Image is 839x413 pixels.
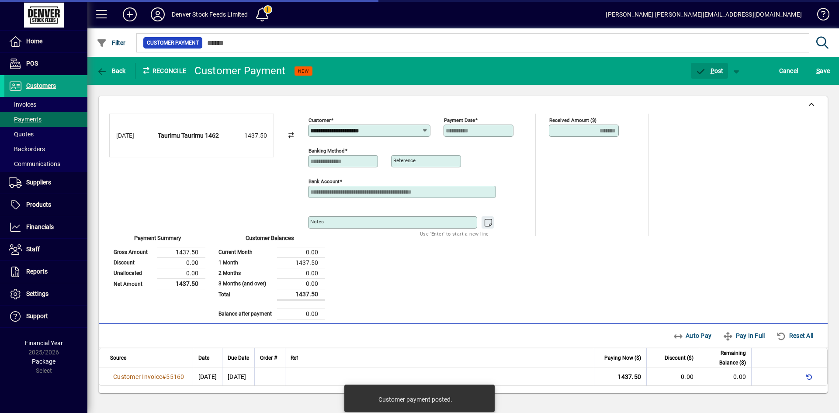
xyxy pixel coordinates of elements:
[816,67,820,74] span: S
[711,67,714,74] span: P
[109,236,205,290] app-page-summary-card: Payment Summary
[147,38,199,47] span: Customer Payment
[162,373,166,380] span: #
[4,216,87,238] a: Financials
[194,64,286,78] div: Customer Payment
[4,127,87,142] a: Quotes
[309,117,331,123] mat-label: Customer
[309,178,340,184] mat-label: Bank Account
[26,60,38,67] span: POS
[811,2,828,30] a: Knowledge Base
[277,278,325,289] td: 0.00
[116,131,151,140] div: [DATE]
[704,348,746,368] span: Remaining Balance ($)
[777,63,801,79] button: Cancel
[4,97,87,112] a: Invoices
[291,353,298,363] span: Ref
[4,53,87,75] a: POS
[4,283,87,305] a: Settings
[198,353,209,363] span: Date
[9,116,42,123] span: Payments
[214,278,277,289] td: 3 Months (and over)
[298,68,309,74] span: NEW
[606,7,802,21] div: [PERSON_NAME] [PERSON_NAME][EMAIL_ADDRESS][DOMAIN_NAME]
[113,373,162,380] span: Customer Invoice
[97,67,126,74] span: Back
[214,268,277,278] td: 2 Months
[393,157,416,163] mat-label: Reference
[277,257,325,268] td: 1437.50
[9,146,45,153] span: Backorders
[157,278,205,289] td: 1437.50
[719,328,768,344] button: Pay In Full
[110,372,187,382] a: Customer Invoice#55160
[214,236,325,319] app-page-summary-card: Customer Balances
[9,131,34,138] span: Quotes
[814,63,832,79] button: Save
[214,289,277,300] td: Total
[4,31,87,52] a: Home
[260,353,277,363] span: Order #
[228,353,249,363] span: Due Date
[816,64,830,78] span: ave
[214,234,325,247] div: Customer Balances
[109,257,157,268] td: Discount
[695,67,724,74] span: ost
[9,101,36,108] span: Invoices
[135,64,188,78] div: Reconcile
[214,309,277,319] td: Balance after payment
[26,82,56,89] span: Customers
[310,219,324,225] mat-label: Notes
[222,368,254,385] td: [DATE]
[4,194,87,216] a: Products
[87,63,135,79] app-page-header-button: Back
[26,179,51,186] span: Suppliers
[172,7,248,21] div: Denver Stock Feeds Limited
[25,340,63,347] span: Financial Year
[691,63,728,79] button: Post
[665,353,693,363] span: Discount ($)
[9,160,60,167] span: Communications
[4,239,87,260] a: Staff
[109,234,205,247] div: Payment Summary
[166,373,184,380] span: 55160
[26,38,42,45] span: Home
[158,132,219,139] strong: Taurimu Taurimu 1462
[26,246,40,253] span: Staff
[604,353,641,363] span: Paying Now ($)
[157,247,205,257] td: 1437.50
[309,148,345,154] mat-label: Banking method
[420,229,489,239] mat-hint: Use 'Enter' to start a new line
[277,247,325,257] td: 0.00
[26,312,48,319] span: Support
[116,7,144,22] button: Add
[157,268,205,278] td: 0.00
[109,268,157,278] td: Unallocated
[214,247,277,257] td: Current Month
[110,353,126,363] span: Source
[617,373,641,380] span: 1437.50
[776,329,813,343] span: Reset All
[223,131,267,140] div: 1437.50
[94,35,128,51] button: Filter
[4,142,87,156] a: Backorders
[277,289,325,300] td: 1437.50
[26,290,49,297] span: Settings
[97,39,126,46] span: Filter
[157,257,205,268] td: 0.00
[4,112,87,127] a: Payments
[4,261,87,283] a: Reports
[773,328,817,344] button: Reset All
[733,373,746,380] span: 0.00
[549,117,596,123] mat-label: Received Amount ($)
[94,63,128,79] button: Back
[4,305,87,327] a: Support
[681,373,693,380] span: 0.00
[214,257,277,268] td: 1 Month
[109,247,157,257] td: Gross Amount
[277,309,325,319] td: 0.00
[32,358,55,365] span: Package
[4,156,87,171] a: Communications
[723,329,765,343] span: Pay In Full
[198,373,217,380] span: [DATE]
